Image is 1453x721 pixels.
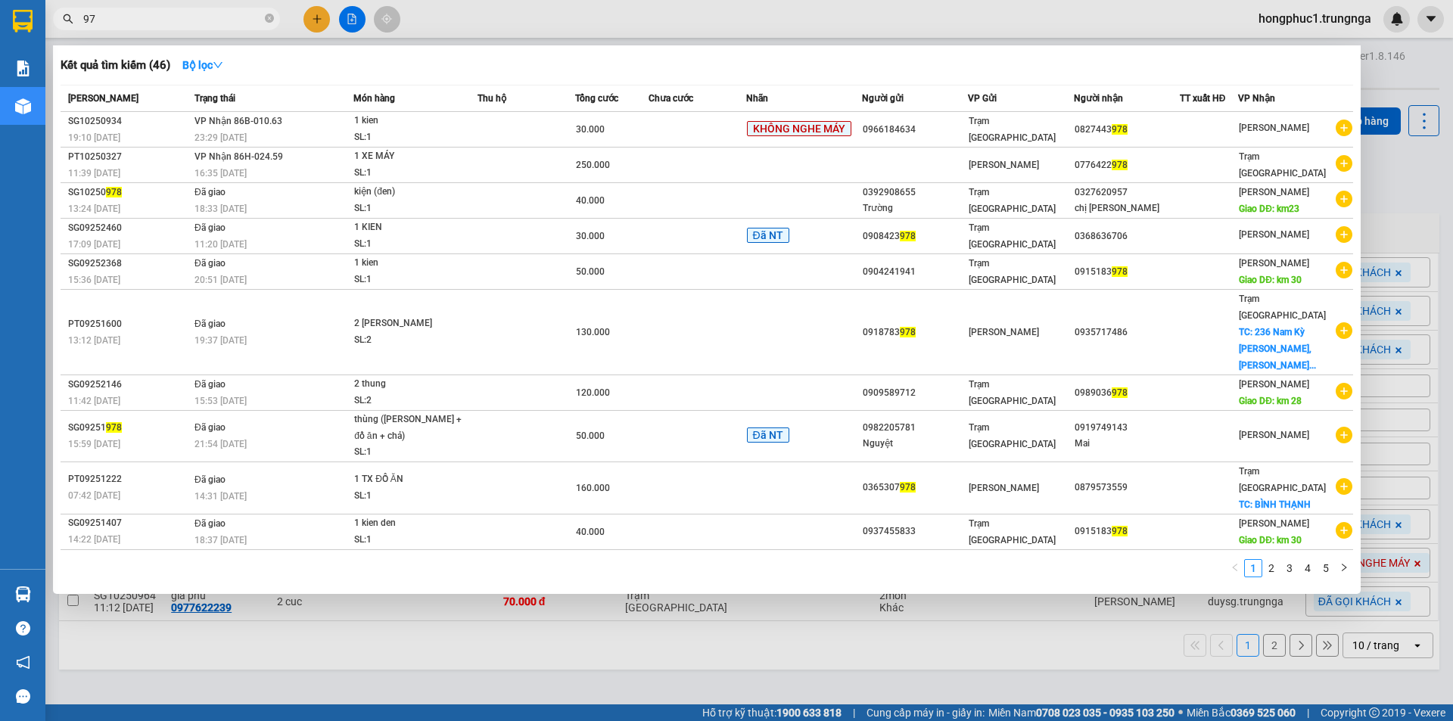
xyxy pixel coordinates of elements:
[194,319,226,329] span: Đã giao
[969,116,1056,143] span: Trạm [GEOGRAPHIC_DATA]
[969,327,1039,337] span: [PERSON_NAME]
[1239,379,1309,390] span: [PERSON_NAME]
[1239,123,1309,133] span: [PERSON_NAME]
[1112,266,1128,277] span: 978
[576,160,610,170] span: 250.000
[1112,526,1128,536] span: 978
[1180,93,1226,104] span: TT xuất HĐ
[194,439,247,449] span: 21:54 [DATE]
[68,490,120,501] span: 07:42 [DATE]
[194,335,247,346] span: 19:37 [DATE]
[1075,480,1179,496] div: 0879573559
[15,61,31,76] img: solution-icon
[1239,466,1326,493] span: Trạm [GEOGRAPHIC_DATA]
[194,491,247,502] span: 14:31 [DATE]
[354,332,468,349] div: SL: 2
[68,132,120,143] span: 19:10 [DATE]
[1075,420,1179,436] div: 0919749143
[68,239,120,250] span: 17:09 [DATE]
[1336,478,1352,495] span: plus-circle
[1335,559,1353,577] li: Next Page
[194,422,226,433] span: Đã giao
[1075,385,1179,401] div: 0989036
[1336,262,1352,278] span: plus-circle
[194,535,247,545] span: 18:37 [DATE]
[1112,387,1128,398] span: 978
[106,187,122,197] span: 978
[576,527,605,537] span: 40.000
[15,586,31,602] img: warehouse-icon
[354,272,468,288] div: SL: 1
[863,228,967,244] div: 0908423
[747,121,851,136] span: KHÔNG NGHE MÁY
[1336,120,1352,136] span: plus-circle
[900,231,916,241] span: 978
[194,222,226,233] span: Đã giao
[194,239,247,250] span: 11:20 [DATE]
[194,204,247,214] span: 18:33 [DATE]
[969,187,1056,214] span: Trạm [GEOGRAPHIC_DATA]
[68,168,120,179] span: 11:39 [DATE]
[194,116,282,126] span: VP Nhận 86B-010.63
[68,534,120,545] span: 14:22 [DATE]
[16,655,30,670] span: notification
[68,396,120,406] span: 11:42 [DATE]
[1335,559,1353,577] button: right
[68,515,190,531] div: SG09251407
[68,316,190,332] div: PT09251600
[576,231,605,241] span: 30.000
[354,488,468,505] div: SL: 1
[863,420,967,436] div: 0982205781
[1112,160,1128,170] span: 978
[1239,151,1326,179] span: Trạm [GEOGRAPHIC_DATA]
[747,427,789,443] span: Đã NT
[1281,560,1298,576] a: 3
[265,12,274,26] span: close-circle
[61,57,170,73] h3: Kết quả tìm kiếm ( 46 )
[900,482,916,493] span: 978
[354,376,468,393] div: 2 thung
[354,219,468,236] div: 1 KIEN
[194,518,226,529] span: Đã giao
[1239,396,1302,406] span: Giao DĐ: km 28
[1239,204,1299,214] span: Giao DĐ: km23
[969,379,1056,406] span: Trạm [GEOGRAPHIC_DATA]
[862,93,904,104] span: Người gửi
[194,258,226,269] span: Đã giao
[1318,560,1334,576] a: 5
[863,264,967,280] div: 0904241941
[194,151,283,162] span: VP Nhận 86H-024.59
[746,93,768,104] span: Nhãn
[747,228,789,243] span: Đã NT
[1244,559,1262,577] li: 1
[354,532,468,549] div: SL: 1
[354,200,468,217] div: SL: 1
[68,377,190,393] div: SG09252146
[1317,559,1335,577] li: 5
[182,59,223,71] strong: Bộ lọc
[1339,563,1349,572] span: right
[354,129,468,146] div: SL: 1
[1112,124,1128,135] span: 978
[83,11,262,27] input: Tìm tên, số ĐT hoặc mã đơn
[1239,275,1302,285] span: Giao DĐ: km 30
[969,483,1039,493] span: [PERSON_NAME]
[863,385,967,401] div: 0909589712
[213,60,223,70] span: down
[354,412,468,444] div: thùng ([PERSON_NAME] + đồ ăn + chả)
[68,256,190,272] div: SG09252368
[1299,559,1317,577] li: 4
[68,471,190,487] div: PT09251222
[1299,560,1316,576] a: 4
[16,621,30,636] span: question-circle
[863,524,967,539] div: 0937455833
[969,422,1056,449] span: Trạm [GEOGRAPHIC_DATA]
[68,220,190,236] div: SG09252460
[969,222,1056,250] span: Trạm [GEOGRAPHIC_DATA]
[1075,228,1179,244] div: 0368636706
[1245,560,1262,576] a: 1
[13,10,33,33] img: logo-vxr
[1239,327,1316,371] span: TC: 236 Nam Kỳ [PERSON_NAME], [PERSON_NAME]...
[863,436,967,452] div: Nguyệt
[1239,294,1326,321] span: Trạm [GEOGRAPHIC_DATA]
